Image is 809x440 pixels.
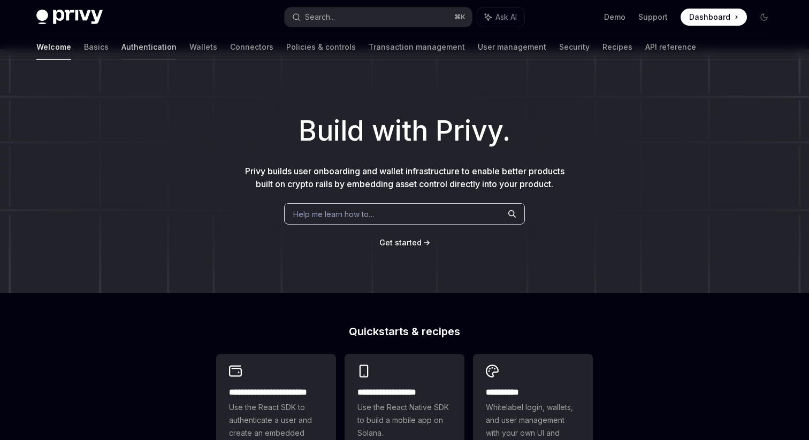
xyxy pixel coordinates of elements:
span: Dashboard [689,12,730,22]
a: Security [559,34,590,60]
span: Privy builds user onboarding and wallet infrastructure to enable better products built on crypto ... [245,166,564,189]
a: Basics [84,34,109,60]
span: Get started [379,238,422,247]
h2: Quickstarts & recipes [216,326,593,337]
div: Search... [305,11,335,24]
span: ⌘ K [454,13,465,21]
a: Connectors [230,34,273,60]
button: Ask AI [477,7,524,27]
a: Dashboard [681,9,747,26]
a: Demo [604,12,625,22]
span: Help me learn how to… [293,209,375,220]
span: Use the React Native SDK to build a mobile app on Solana. [357,401,452,439]
button: Toggle dark mode [755,9,773,26]
a: Support [638,12,668,22]
a: Policies & controls [286,34,356,60]
a: Transaction management [369,34,465,60]
a: API reference [645,34,696,60]
a: User management [478,34,546,60]
a: Welcome [36,34,71,60]
span: Ask AI [495,12,517,22]
a: Recipes [602,34,632,60]
img: dark logo [36,10,103,25]
button: Search...⌘K [285,7,472,27]
h1: Build with Privy. [17,110,792,152]
a: Authentication [121,34,177,60]
a: Get started [379,237,422,248]
a: Wallets [189,34,217,60]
